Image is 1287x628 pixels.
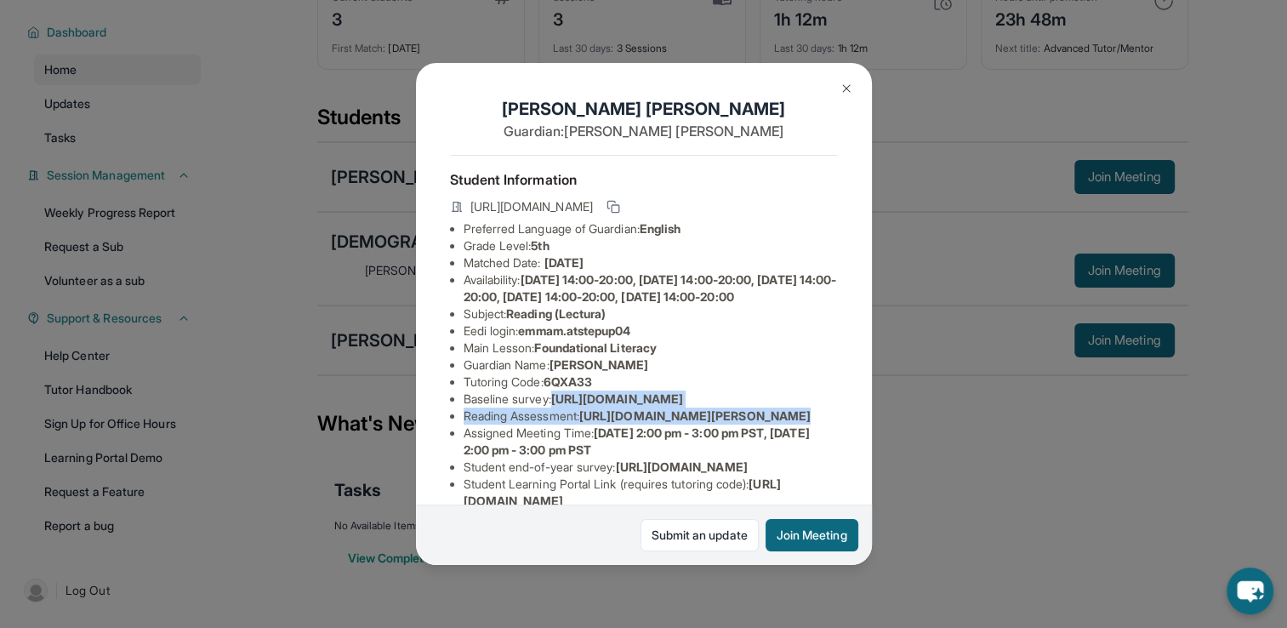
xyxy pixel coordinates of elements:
[464,220,838,237] li: Preferred Language of Guardian:
[766,519,858,551] button: Join Meeting
[464,408,838,425] li: Reading Assessment :
[464,374,838,391] li: Tutoring Code :
[550,357,649,372] span: [PERSON_NAME]
[534,340,656,355] span: Foundational Literacy
[551,391,683,406] span: [URL][DOMAIN_NAME]
[579,408,811,423] span: [URL][DOMAIN_NAME][PERSON_NAME]
[464,476,838,510] li: Student Learning Portal Link (requires tutoring code) :
[603,197,624,217] button: Copy link
[464,272,837,304] span: [DATE] 14:00-20:00, [DATE] 14:00-20:00, [DATE] 14:00-20:00, [DATE] 14:00-20:00, [DATE] 14:00-20:00
[506,306,606,321] span: Reading (Lectura)
[615,460,747,474] span: [URL][DOMAIN_NAME]
[464,237,838,254] li: Grade Level:
[544,374,592,389] span: 6QXA33
[464,305,838,323] li: Subject :
[531,238,549,253] span: 5th
[464,357,838,374] li: Guardian Name :
[464,425,810,457] span: [DATE] 2:00 pm - 3:00 pm PST, [DATE] 2:00 pm - 3:00 pm PST
[464,271,838,305] li: Availability:
[641,519,759,551] a: Submit an update
[544,255,584,270] span: [DATE]
[464,254,838,271] li: Matched Date:
[464,323,838,340] li: Eedi login :
[450,97,838,121] h1: [PERSON_NAME] [PERSON_NAME]
[470,198,593,215] span: [URL][DOMAIN_NAME]
[518,323,630,338] span: emmam.atstepup04
[840,82,853,95] img: Close Icon
[640,221,681,236] span: English
[464,340,838,357] li: Main Lesson :
[464,425,838,459] li: Assigned Meeting Time :
[464,391,838,408] li: Baseline survey :
[450,121,838,141] p: Guardian: [PERSON_NAME] [PERSON_NAME]
[1227,568,1273,614] button: chat-button
[464,459,838,476] li: Student end-of-year survey :
[450,169,838,190] h4: Student Information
